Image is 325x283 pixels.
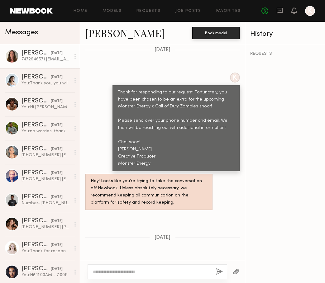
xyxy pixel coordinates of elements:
span: [DATE] [155,47,170,53]
div: [PERSON_NAME] [22,50,51,56]
span: [DATE] [155,235,170,240]
div: Hey! Looks like you’re trying to take the conversation off Newbook. Unless absolutely necessary, ... [91,178,207,206]
div: [DATE] [51,98,63,104]
span: Messages [5,29,38,36]
div: [DATE] [51,122,63,128]
div: [DATE] [51,194,63,200]
a: Favorites [216,9,241,13]
div: [DATE] [51,170,63,176]
div: [PERSON_NAME] [22,74,51,80]
div: [PERSON_NAME] [22,170,51,176]
a: Book model [192,30,240,35]
div: [PERSON_NAME] [22,266,51,272]
a: Home [74,9,88,13]
div: [DATE] [51,218,63,224]
div: [PERSON_NAME] [22,146,51,152]
div: [PHONE_NUMBER] [PERSON_NAME][EMAIL_ADDRESS][DOMAIN_NAME] [22,224,70,230]
div: [DATE] [51,50,63,56]
a: Job Posts [175,9,201,13]
div: [PHONE_NUMBER] [EMAIL_ADDRESS][DOMAIN_NAME] [22,152,70,158]
div: You: Hi [PERSON_NAME], shouldn't be a problem. Let me confirm with our executives and get back to... [22,104,70,110]
div: Thank for responding to our request! Fortunately, you have been chosen to be an extra for the upc... [118,89,234,167]
div: [DATE] [51,146,63,152]
div: You: Thank for responding to our request! Fortunately, you have been chosen to be an extra for th... [22,248,70,254]
div: [PERSON_NAME] [22,242,51,248]
div: You: Thank you, you will receive an email shortly. [22,80,70,86]
div: Number- [PHONE_NUMBER] Email- [EMAIL_ADDRESS][DOMAIN_NAME] [22,200,70,206]
a: K [305,6,315,16]
a: [PERSON_NAME] [85,26,165,40]
div: You: Hi! 11:00AM - 7:00PM (We might be flex with the timing, but this is the window we are workin... [22,272,70,278]
a: Models [103,9,122,13]
div: [DATE] [51,242,63,248]
div: [PERSON_NAME] [22,122,51,128]
div: History [250,31,320,38]
div: [PERSON_NAME] [22,218,51,224]
div: You: no worries, thanks so much for your response! [22,128,70,134]
div: [DATE] [51,266,63,272]
div: [PERSON_NAME] [22,194,51,200]
div: 7472646571 [EMAIL_ADDRESS][DOMAIN_NAME] [22,56,70,62]
div: [PERSON_NAME] [22,98,51,104]
a: Requests [136,9,160,13]
div: [PHONE_NUMBER] [EMAIL_ADDRESS][DOMAIN_NAME] [22,176,70,182]
div: [DATE] [51,74,63,80]
div: REQUESTS [250,52,320,56]
button: Book model [192,27,240,39]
